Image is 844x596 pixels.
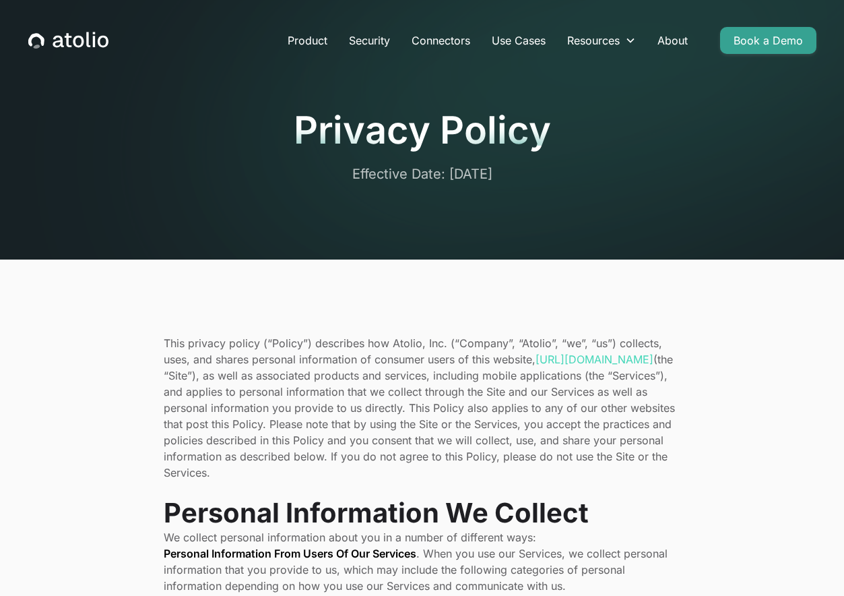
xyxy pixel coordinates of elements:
[567,32,620,49] div: Resources
[535,353,653,366] a: [URL][DOMAIN_NAME]
[164,497,681,529] h2: Personal Information We Collect
[164,529,681,545] p: We collect personal information about you in a number of different ways:
[720,27,816,54] a: Book a Demo
[647,27,699,54] a: About
[481,27,556,54] a: Use Cases
[277,27,338,54] a: Product
[164,335,681,481] p: This privacy policy (“Policy”) describes how Atolio, Inc. (“Company”, “Atolio”, “we”, “us”) colle...
[401,27,481,54] a: Connectors
[338,27,401,54] a: Security
[28,32,108,49] a: home
[242,164,602,184] p: Effective Date: [DATE]
[556,27,647,54] div: Resources
[164,481,681,497] p: ‍
[28,108,816,153] h1: Privacy Policy
[164,547,416,560] strong: Personal Information From Users Of Our Services
[164,545,681,594] p: . When you use our Services, we collect personal information that you provide to us, which may in...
